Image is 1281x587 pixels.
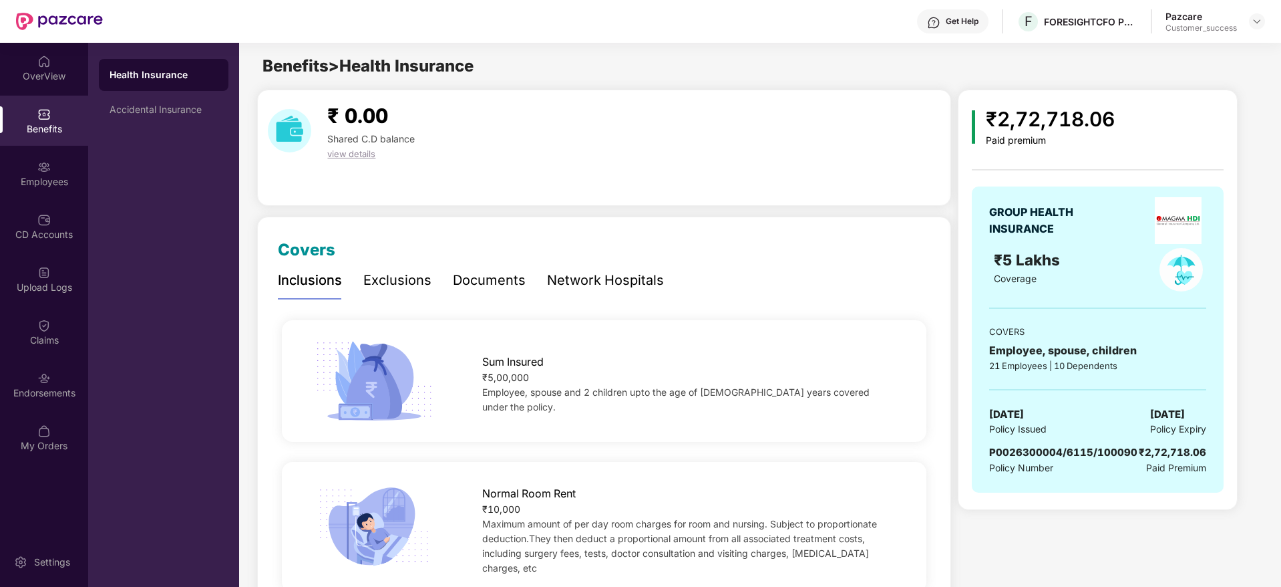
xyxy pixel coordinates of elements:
[1139,445,1206,461] div: ₹2,72,718.06
[37,372,51,385] img: svg+xml;base64,PHN2ZyBpZD0iRW5kb3JzZW1lbnRzIiB4bWxucz0iaHR0cDovL3d3dy53My5vcmcvMjAwMC9zdmciIHdpZH...
[30,556,74,569] div: Settings
[482,518,877,574] span: Maximum amount of per day room charges for room and nursing. Subject to proportionate deduction.T...
[37,425,51,438] img: svg+xml;base64,PHN2ZyBpZD0iTXlfT3JkZXJzIiBkYXRhLW5hbWU9Ik15IE9yZGVycyIgeG1sbnM9Imh0dHA6Ly93d3cudz...
[994,273,1037,284] span: Coverage
[946,16,978,27] div: Get Help
[37,266,51,279] img: svg+xml;base64,PHN2ZyBpZD0iVXBsb2FkX0xvZ3MiIGRhdGEtbmFtZT0iVXBsb2FkIExvZ3MiIHhtbG5zPSJodHRwOi8vd3...
[1252,16,1262,27] img: svg+xml;base64,PHN2ZyBpZD0iRHJvcGRvd24tMzJ4MzIiIHhtbG5zPSJodHRwOi8vd3d3LnczLm9yZy8yMDAwL3N2ZyIgd2...
[482,370,898,385] div: ₹5,00,000
[327,104,388,128] span: ₹ 0.00
[1146,461,1206,475] span: Paid Premium
[989,204,1106,237] div: GROUP HEALTH INSURANCE
[989,446,1137,459] span: P0026300004/6115/100090
[1044,15,1137,28] div: FORESIGHTCFO PRIVATE LIMITED
[482,502,898,517] div: ₹10,000
[278,240,335,259] span: Covers
[986,135,1115,146] div: Paid premium
[989,422,1047,437] span: Policy Issued
[278,270,342,291] div: Inclusions
[482,485,576,502] span: Normal Room Rent
[1150,422,1206,437] span: Policy Expiry
[363,270,431,291] div: Exclusions
[986,104,1115,135] div: ₹2,72,718.06
[37,55,51,68] img: svg+xml;base64,PHN2ZyBpZD0iSG9tZSIgeG1sbnM9Imh0dHA6Ly93d3cudzMub3JnLzIwMDAvc3ZnIiB3aWR0aD0iMjAiIG...
[262,56,474,76] span: Benefits > Health Insurance
[311,337,437,425] img: icon
[16,13,103,30] img: New Pazcare Logo
[37,160,51,174] img: svg+xml;base64,PHN2ZyBpZD0iRW1wbG95ZWVzIiB4bWxucz0iaHR0cDovL3d3dy53My5vcmcvMjAwMC9zdmciIHdpZHRoPS...
[268,109,311,152] img: download
[1150,406,1185,423] span: [DATE]
[989,359,1206,372] div: 21 Employees | 10 Dependents
[327,133,415,144] span: Shared C.D balance
[453,270,526,291] div: Documents
[1155,197,1202,244] img: insurerLogo
[37,319,51,332] img: svg+xml;base64,PHN2ZyBpZD0iQ2xhaW0iIHhtbG5zPSJodHRwOi8vd3d3LnczLm9yZy8yMDAwL3N2ZyIgd2lkdGg9IjIwIi...
[1159,248,1203,291] img: policyIcon
[989,462,1053,473] span: Policy Number
[1025,13,1033,29] span: F
[972,110,975,144] img: icon
[547,270,664,291] div: Network Hospitals
[327,148,375,159] span: view details
[110,104,218,115] div: Accidental Insurance
[1165,23,1237,33] div: Customer_success
[311,483,437,571] img: icon
[927,16,940,29] img: svg+xml;base64,PHN2ZyBpZD0iSGVscC0zMngzMiIgeG1sbnM9Imh0dHA6Ly93d3cudzMub3JnLzIwMDAvc3ZnIiB3aWR0aD...
[1165,10,1237,23] div: Pazcare
[37,213,51,227] img: svg+xml;base64,PHN2ZyBpZD0iQ0RfQWNjb3VudHMiIGRhdGEtbmFtZT0iQ0QgQWNjb3VudHMiIHhtbG5zPSJodHRwOi8vd3...
[482,354,544,370] span: Sum Insured
[989,325,1206,338] div: COVERS
[994,251,1064,269] span: ₹5 Lakhs
[989,342,1206,359] div: Employee, spouse, children
[110,68,218,82] div: Health Insurance
[989,406,1024,423] span: [DATE]
[482,386,870,413] span: Employee, spouse and 2 children upto the age of [DEMOGRAPHIC_DATA] years covered under the policy.
[14,556,27,569] img: svg+xml;base64,PHN2ZyBpZD0iU2V0dGluZy0yMHgyMCIgeG1sbnM9Imh0dHA6Ly93d3cudzMub3JnLzIwMDAvc3ZnIiB3aW...
[37,108,51,121] img: svg+xml;base64,PHN2ZyBpZD0iQmVuZWZpdHMiIHhtbG5zPSJodHRwOi8vd3d3LnczLm9yZy8yMDAwL3N2ZyIgd2lkdGg9Ij...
